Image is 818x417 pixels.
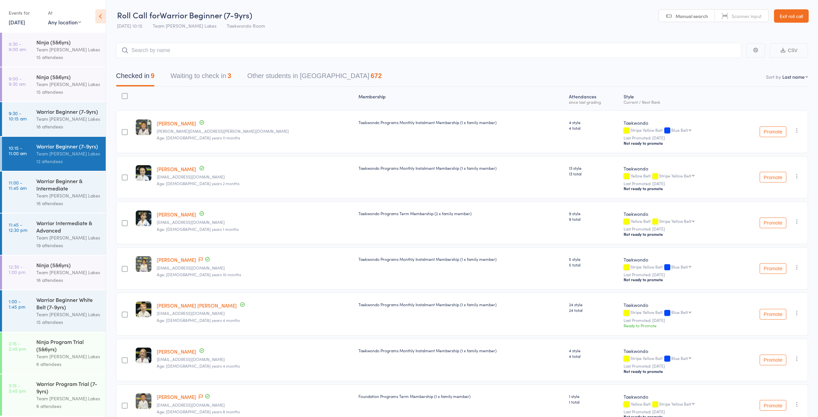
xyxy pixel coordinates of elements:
div: Warrior Beginner White Belt (7-9yrs) [36,296,100,311]
a: [DATE] [9,18,25,26]
span: 1 style [569,393,618,399]
time: 9:00 - 9:30 am [9,76,26,86]
a: 2:15 -2:45 pmNinja Program Trial (5&6yrs)Team [PERSON_NAME] Lakes6 attendees [2,332,106,374]
div: Ninja (5&6yrs) [36,73,100,80]
span: 4 style [569,119,618,125]
a: [PERSON_NAME] [157,348,196,355]
div: Events for [9,7,41,18]
div: Yellow Belt [624,402,730,407]
div: Stripe Yellow Belt [659,402,691,406]
div: Membership [356,90,566,107]
img: image1749869957.png [136,393,151,409]
span: Manual search [676,13,708,19]
img: image1678499887.png [136,348,151,363]
div: Blue Belt [671,128,688,132]
div: Not ready to promote [624,140,730,146]
time: 10:15 - 11:00 am [9,145,27,156]
div: Team [PERSON_NAME] Lakes [36,395,100,402]
button: Other students in [GEOGRAPHIC_DATA]672 [247,69,381,86]
a: [PERSON_NAME] [157,393,196,400]
span: 5 style [569,256,618,262]
div: Taekwondo Programs Monthly Instalment Membership (1 x family member) [358,256,564,262]
div: Team [PERSON_NAME] Lakes [36,311,100,318]
div: Taekwondo Programs Monthly Instalment Membership (1 x family member) [358,119,564,125]
span: 24 total [569,307,618,313]
div: Yellow Belt [624,219,730,225]
div: Taekwondo Programs Monthly Instalment Membership (1 x family member) [358,348,564,353]
time: 12:30 - 1:00 pm [9,264,25,275]
span: 9 style [569,211,618,216]
small: Last Promoted: [DATE] [624,181,730,186]
time: 8:30 - 9:00 am [9,41,26,52]
a: 9:30 -10:15 amWarrior Beginner (7-9yrs)Team [PERSON_NAME] Lakes18 attendees [2,102,106,136]
time: 11:00 - 11:45 am [9,180,27,190]
div: 15 attendees [36,88,100,96]
div: Ready to Promote [624,323,730,328]
button: Promote [760,355,786,365]
div: Last name [782,73,805,80]
div: Blue Belt [671,265,688,269]
small: Last Promoted: [DATE] [624,364,730,368]
div: Taekwondo Programs Monthly Instalment Membership (1 x family member) [358,165,564,171]
small: Last Promoted: [DATE] [624,227,730,231]
div: Taekwondo [624,256,730,263]
div: since last grading [569,100,618,104]
a: 10:15 -11:00 amWarrior Beginner (7-9yrs)Team [PERSON_NAME] Lakes12 attendees [2,137,106,171]
div: Taekwondo [624,348,730,354]
span: 5 total [569,262,618,268]
span: Age: [DEMOGRAPHIC_DATA] years 11 months [157,135,240,140]
a: 9:00 -9:30 amNinja (5&6yrs)Team [PERSON_NAME] Lakes15 attendees [2,67,106,101]
div: Team [PERSON_NAME] Lakes [36,192,100,199]
small: Last Promoted: [DATE] [624,272,730,277]
div: 3 [227,72,231,79]
div: Team [PERSON_NAME] Lakes [36,234,100,242]
span: Warrior Beginner (7-9yrs) [160,9,252,20]
a: [PERSON_NAME] [PERSON_NAME] [157,302,237,309]
div: 672 [370,72,381,79]
div: Blue Belt [671,310,688,314]
button: Promote [760,263,786,274]
span: [DATE] 10:15 [117,22,142,29]
div: Team [PERSON_NAME] Lakes [36,80,100,88]
a: [PERSON_NAME] [157,211,196,218]
span: Age: [DEMOGRAPHIC_DATA] years 1 months [157,226,239,232]
span: 4 total [569,353,618,359]
span: Roll Call for [117,9,160,20]
div: 15 attendees [36,318,100,326]
span: Age: [DEMOGRAPHIC_DATA] years 2 months [157,180,239,186]
div: 16 attendees [36,276,100,284]
div: Any location [48,18,81,26]
a: 1:00 -1:45 pmWarrior Beginner White Belt (7-9yrs)Team [PERSON_NAME] Lakes15 attendees [2,290,106,332]
span: 13 total [569,171,618,176]
div: Not ready to promote [624,277,730,282]
div: 6 attendees [36,360,100,368]
a: 8:30 -9:00 amNinja (5&6yrs)Team [PERSON_NAME] Lakes15 attendees [2,33,106,67]
small: gesovski.a@gmail.com [157,220,353,225]
div: Foundation Programs Term Membership (1 x family member) [358,393,564,399]
div: Atten­dances [566,90,621,107]
div: Yellow Belt [624,173,730,179]
span: Team [PERSON_NAME] Lakes [153,22,216,29]
input: Search by name [116,43,741,58]
a: [PERSON_NAME] [157,120,196,127]
a: 12:30 -1:00 pmNinja (5&6yrs)Team [PERSON_NAME] Lakes16 attendees [2,256,106,290]
div: Warrior Beginner & Intermediate [36,177,100,192]
div: Stripe Yellow Belt [624,128,730,133]
span: Age: [DEMOGRAPHIC_DATA] years 4 months [157,363,240,369]
div: Stripe Yellow Belt [659,173,691,178]
small: Last Promoted: [DATE] [624,318,730,323]
div: Taekwondo Programs Monthly Instalment Membership (1 x family member) [358,302,564,307]
div: Team [PERSON_NAME] Lakes [36,269,100,276]
span: 13 style [569,165,618,171]
span: 1 total [569,399,618,405]
div: 6 attendees [36,402,100,410]
small: Last Promoted: [DATE] [624,409,730,414]
button: Promote [760,126,786,137]
button: Promote [760,218,786,228]
img: image1678485094.png [136,211,151,226]
img: image1717815355.png [136,119,151,135]
button: Checked in9 [116,69,154,86]
div: Ninja (5&6yrs) [36,261,100,269]
small: Last Promoted: [DATE] [624,135,730,140]
label: Sort by [766,73,781,80]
